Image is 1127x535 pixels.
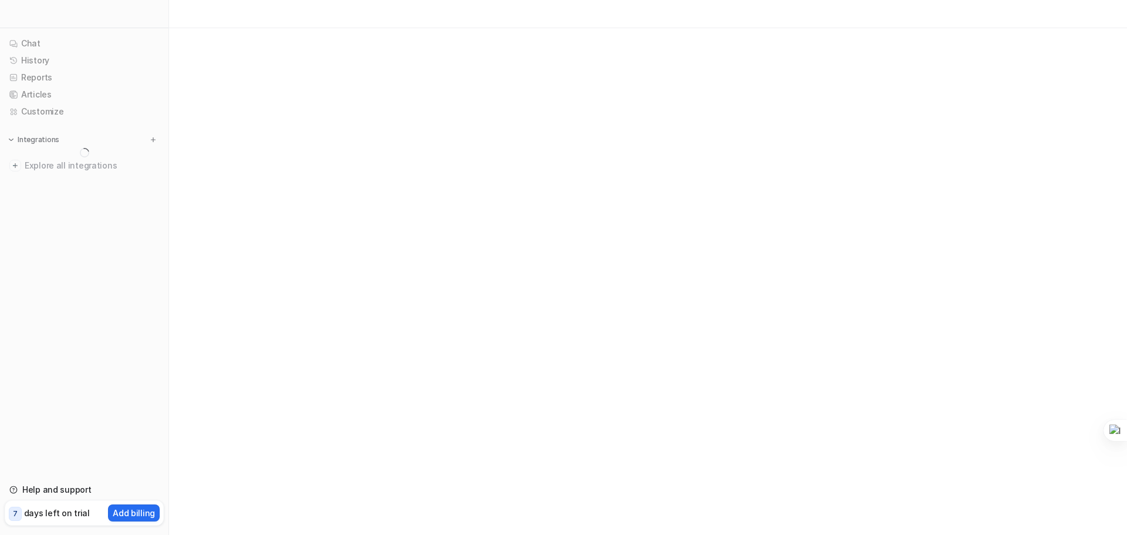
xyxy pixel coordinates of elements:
[5,52,164,69] a: History
[7,136,15,144] img: expand menu
[18,135,59,144] p: Integrations
[149,136,157,144] img: menu_add.svg
[5,86,164,103] a: Articles
[9,160,21,171] img: explore all integrations
[13,509,18,519] p: 7
[5,35,164,52] a: Chat
[5,157,164,174] a: Explore all integrations
[113,507,155,519] p: Add billing
[108,504,160,521] button: Add billing
[5,134,63,146] button: Integrations
[5,103,164,120] a: Customize
[5,482,164,498] a: Help and support
[25,156,159,175] span: Explore all integrations
[24,507,90,519] p: days left on trial
[5,69,164,86] a: Reports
